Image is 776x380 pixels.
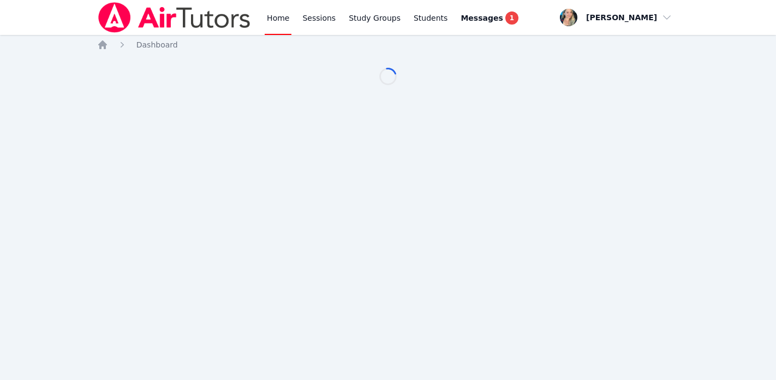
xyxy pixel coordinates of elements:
[136,39,178,50] a: Dashboard
[136,40,178,49] span: Dashboard
[461,13,503,23] span: Messages
[505,11,518,25] span: 1
[97,39,679,50] nav: Breadcrumb
[97,2,252,33] img: Air Tutors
